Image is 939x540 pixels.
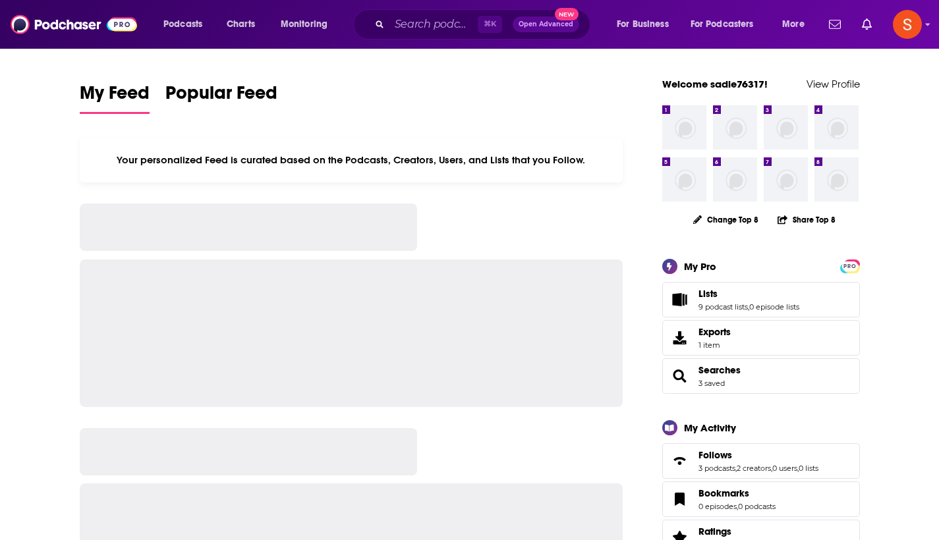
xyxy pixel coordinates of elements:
[738,502,776,511] a: 0 podcasts
[662,157,706,202] img: missing-image.png
[842,260,858,270] a: PRO
[667,290,693,309] a: Lists
[667,490,693,508] a: Bookmarks
[698,464,735,473] a: 3 podcasts
[748,302,749,311] span: ,
[154,14,219,35] button: open menu
[684,260,716,273] div: My Pro
[799,464,818,473] a: 0 lists
[698,340,731,350] span: 1 item
[737,502,738,511] span: ,
[281,15,327,34] span: Monitoring
[165,82,277,112] span: Popular Feed
[662,78,768,90] a: Welcome sadie76317!
[893,10,922,39] button: Show profile menu
[698,326,731,338] span: Exports
[698,526,776,537] a: Ratings
[698,379,725,388] a: 3 saved
[713,105,757,149] img: missing-image.png
[389,14,478,35] input: Search podcasts, credits, & more...
[777,207,836,232] button: Share Top 8
[227,15,255,34] span: Charts
[662,282,860,317] span: Lists
[478,16,502,33] span: ⌘ K
[662,481,860,517] span: Bookmarks
[698,502,737,511] a: 0 episodes
[857,13,877,36] a: Show notifications dropdown
[842,261,858,271] span: PRO
[691,15,754,34] span: For Podcasters
[698,526,731,537] span: Ratings
[163,15,202,34] span: Podcasts
[667,329,693,347] span: Exports
[782,15,805,34] span: More
[11,12,137,37] img: Podchaser - Follow, Share and Rate Podcasts
[667,367,693,385] a: Searches
[662,320,860,356] a: Exports
[773,14,821,35] button: open menu
[698,449,818,461] a: Follows
[698,288,799,300] a: Lists
[165,82,277,114] a: Popular Feed
[684,421,736,434] div: My Activity
[555,8,579,20] span: New
[519,21,573,28] span: Open Advanced
[218,14,263,35] a: Charts
[814,105,859,149] img: missing-image.png
[893,10,922,39] span: Logged in as sadie76317
[814,157,859,202] img: missing-image.png
[513,16,579,32] button: Open AdvancedNew
[764,105,808,149] img: missing-image.png
[80,82,150,114] a: My Feed
[698,449,732,461] span: Follows
[713,157,757,202] img: missing-image.png
[667,452,693,470] a: Follows
[698,288,718,300] span: Lists
[764,157,808,202] img: missing-image.png
[271,14,345,35] button: open menu
[771,464,772,473] span: ,
[698,302,748,311] a: 9 podcast lists
[735,464,737,473] span: ,
[893,10,922,39] img: User Profile
[772,464,797,473] a: 0 users
[662,443,860,479] span: Follows
[698,364,741,376] a: Searches
[685,211,767,228] button: Change Top 8
[366,9,603,40] div: Search podcasts, credits, & more...
[682,14,773,35] button: open menu
[698,487,749,499] span: Bookmarks
[749,302,799,311] a: 0 episode lists
[824,13,846,36] a: Show notifications dropdown
[617,15,669,34] span: For Business
[608,14,685,35] button: open menu
[80,138,623,182] div: Your personalized Feed is curated based on the Podcasts, Creators, Users, and Lists that you Follow.
[662,358,860,394] span: Searches
[80,82,150,112] span: My Feed
[737,464,771,473] a: 2 creators
[662,105,706,149] img: missing-image.png
[807,78,860,90] a: View Profile
[797,464,799,473] span: ,
[698,487,776,499] a: Bookmarks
